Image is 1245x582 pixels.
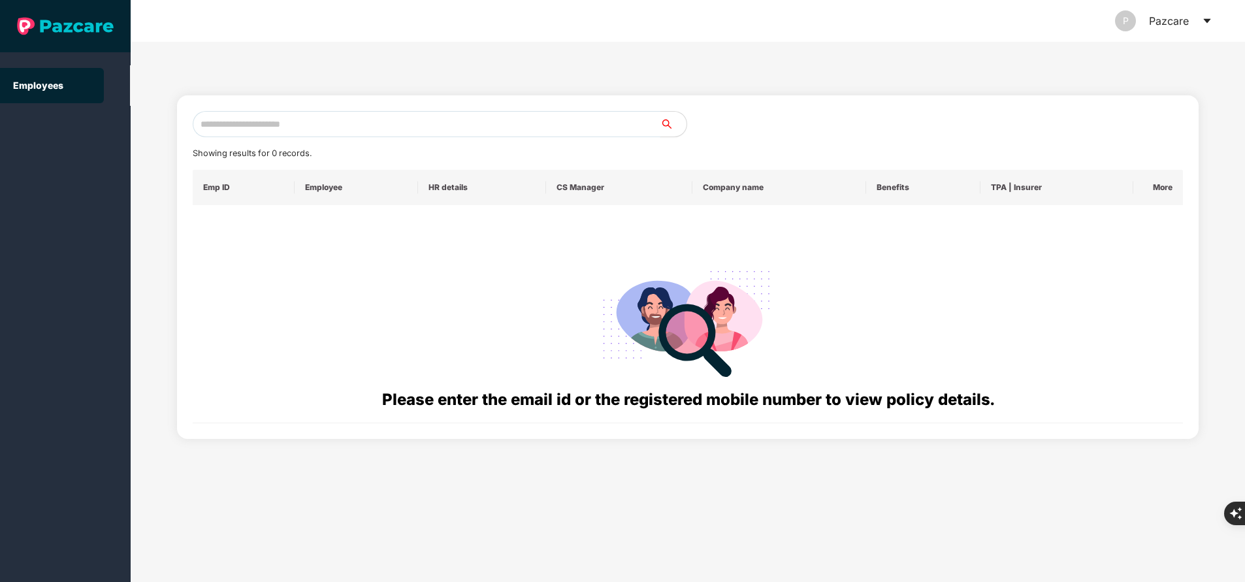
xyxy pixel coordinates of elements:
[866,170,980,205] th: Benefits
[193,170,295,205] th: Emp ID
[1133,170,1183,205] th: More
[418,170,546,205] th: HR details
[382,390,994,409] span: Please enter the email id or the registered mobile number to view policy details.
[660,119,687,129] span: search
[594,255,782,387] img: svg+xml;base64,PHN2ZyB4bWxucz0iaHR0cDovL3d3dy53My5vcmcvMjAwMC9zdmciIHdpZHRoPSIyODgiIGhlaWdodD0iMj...
[980,170,1133,205] th: TPA | Insurer
[13,80,63,91] a: Employees
[1123,10,1129,31] span: P
[295,170,419,205] th: Employee
[546,170,692,205] th: CS Manager
[193,148,312,158] span: Showing results for 0 records.
[1202,16,1212,26] span: caret-down
[692,170,866,205] th: Company name
[660,111,687,137] button: search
